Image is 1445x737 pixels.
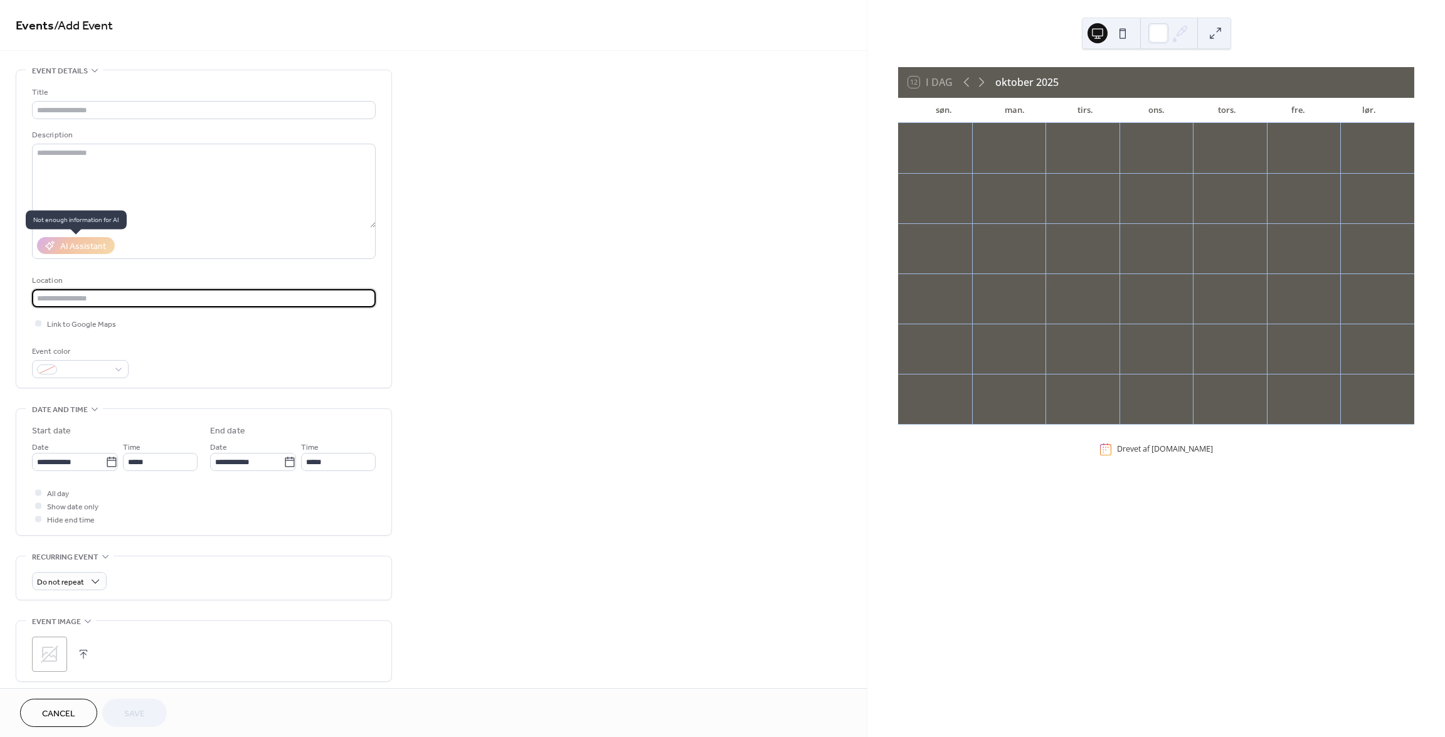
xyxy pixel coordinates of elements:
[20,699,97,727] button: Cancel
[976,178,990,191] div: 6
[902,127,916,141] div: 28
[1344,278,1358,292] div: 25
[1262,98,1333,123] div: fre.
[1271,278,1284,292] div: 24
[1344,127,1358,141] div: 4
[32,441,49,454] span: Date
[902,278,916,292] div: 19
[1049,278,1063,292] div: 21
[1049,178,1063,191] div: 7
[976,328,990,342] div: 27
[1123,328,1137,342] div: 29
[123,441,140,454] span: Time
[1197,228,1210,241] div: 16
[32,129,373,142] div: Description
[1344,228,1358,241] div: 18
[32,86,373,99] div: Title
[902,378,916,392] div: 2
[995,75,1059,90] div: oktober 2025
[1049,127,1063,141] div: 30
[1049,228,1063,241] div: 14
[1271,228,1284,241] div: 17
[1344,378,1358,392] div: 8
[976,378,990,392] div: 3
[32,425,71,438] div: Start date
[32,637,67,672] div: ;
[1123,378,1137,392] div: 5
[1197,127,1210,141] div: 2
[976,127,990,141] div: 29
[47,318,116,331] span: Link to Google Maps
[47,487,69,501] span: All day
[1271,178,1284,191] div: 10
[1333,98,1404,123] div: lør.
[976,228,990,241] div: 13
[32,615,81,628] span: Event image
[1271,328,1284,342] div: 31
[1123,228,1137,241] div: 15
[1123,127,1137,141] div: 1
[210,425,245,438] div: End date
[32,65,88,78] span: Event details
[1271,127,1284,141] div: 3
[47,514,95,527] span: Hide end time
[1197,178,1210,191] div: 9
[1344,178,1358,191] div: 11
[32,551,98,564] span: Recurring event
[908,98,979,123] div: søn.
[1050,98,1121,123] div: tirs.
[979,98,1050,123] div: man.
[54,14,113,38] span: / Add Event
[1121,98,1192,123] div: ons.
[1123,278,1137,292] div: 22
[32,403,88,416] span: Date and time
[1197,378,1210,392] div: 6
[902,328,916,342] div: 26
[16,14,54,38] a: Events
[1049,378,1063,392] div: 4
[32,274,373,287] div: Location
[1123,178,1137,191] div: 8
[1271,378,1284,392] div: 7
[976,278,990,292] div: 20
[301,441,319,454] span: Time
[210,441,227,454] span: Date
[1192,98,1262,123] div: tors.
[902,228,916,241] div: 12
[1117,443,1213,454] div: Drevet af
[26,211,127,230] span: Not enough information for AI
[37,575,84,590] span: Do not repeat
[1151,443,1213,454] a: [DOMAIN_NAME]
[47,501,98,514] span: Show date only
[42,708,75,721] span: Cancel
[32,345,126,358] div: Event color
[1344,328,1358,342] div: 1
[1197,328,1210,342] div: 30
[1197,278,1210,292] div: 23
[1049,328,1063,342] div: 28
[902,178,916,191] div: 5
